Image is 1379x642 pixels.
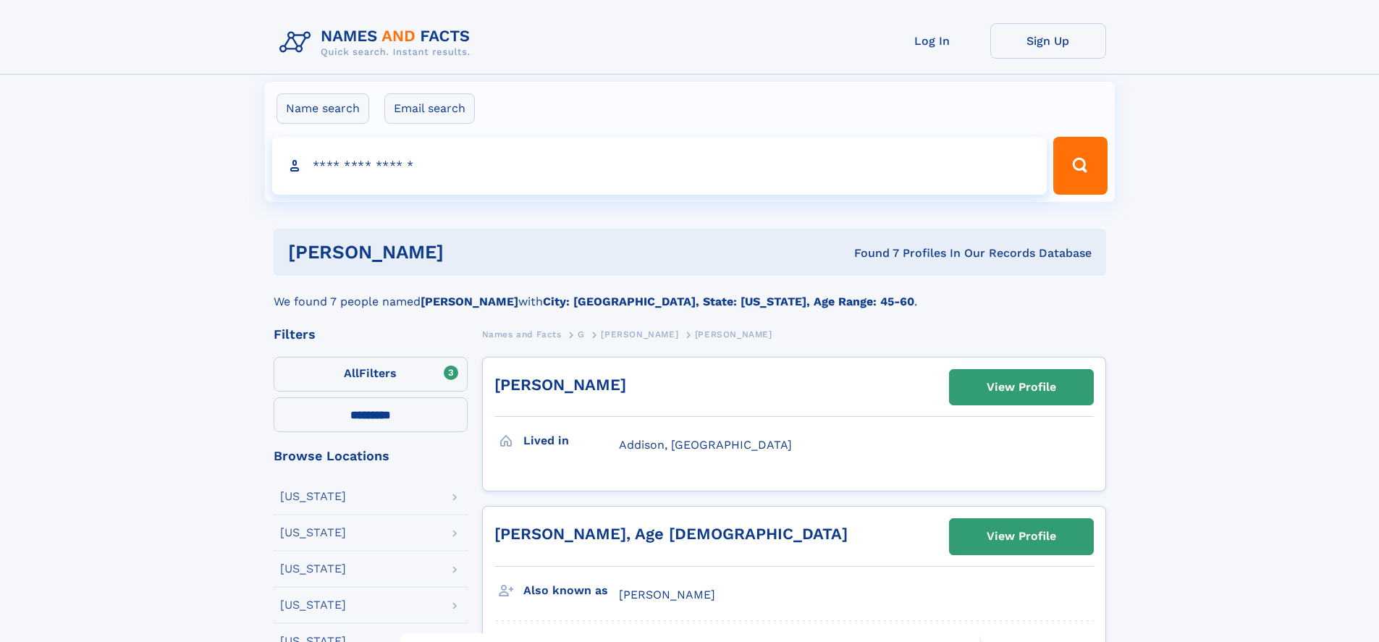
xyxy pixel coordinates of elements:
[344,366,359,380] span: All
[274,276,1106,311] div: We found 7 people named with .
[482,325,562,343] a: Names and Facts
[288,243,649,261] h1: [PERSON_NAME]
[695,329,772,339] span: [PERSON_NAME]
[950,370,1093,405] a: View Profile
[280,563,346,575] div: [US_STATE]
[272,137,1047,195] input: search input
[421,295,518,308] b: [PERSON_NAME]
[523,578,619,603] h3: Also known as
[619,588,715,601] span: [PERSON_NAME]
[950,519,1093,554] a: View Profile
[274,449,468,463] div: Browse Locations
[987,371,1056,404] div: View Profile
[280,599,346,611] div: [US_STATE]
[523,428,619,453] h3: Lived in
[601,329,678,339] span: [PERSON_NAME]
[280,527,346,538] div: [US_STATE]
[987,520,1056,553] div: View Profile
[601,325,678,343] a: [PERSON_NAME]
[578,329,585,339] span: G
[494,376,626,394] a: [PERSON_NAME]
[384,93,475,124] label: Email search
[277,93,369,124] label: Name search
[990,23,1106,59] a: Sign Up
[649,245,1092,261] div: Found 7 Profiles In Our Records Database
[494,525,848,543] a: [PERSON_NAME], Age [DEMOGRAPHIC_DATA]
[543,295,914,308] b: City: [GEOGRAPHIC_DATA], State: [US_STATE], Age Range: 45-60
[274,357,468,392] label: Filters
[280,491,346,502] div: [US_STATE]
[274,328,468,341] div: Filters
[578,325,585,343] a: G
[1053,137,1107,195] button: Search Button
[874,23,990,59] a: Log In
[274,23,482,62] img: Logo Names and Facts
[619,438,792,452] span: Addison, [GEOGRAPHIC_DATA]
